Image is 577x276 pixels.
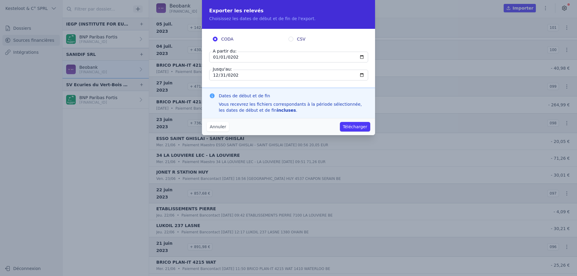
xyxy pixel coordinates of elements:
button: Annuler [207,122,229,132]
input: CODA [213,37,218,41]
span: CODA [221,36,234,42]
label: CSV [288,36,364,42]
h2: Exporter les relevés [209,7,368,14]
div: Vous recevrez les fichiers correspondants à la période sélectionnée, les dates de début et de fin . [219,101,368,113]
input: CSV [288,37,293,41]
label: CODA [213,36,288,42]
button: Télécharger [340,122,370,132]
p: Choisissez les dates de début et de fin de l'export. [209,16,368,22]
h3: Dates de début et de fin [219,93,368,99]
strong: incluses [277,108,296,113]
span: CSV [297,36,305,42]
label: A partir du: [212,48,238,54]
label: Jusqu'au: [212,66,233,72]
